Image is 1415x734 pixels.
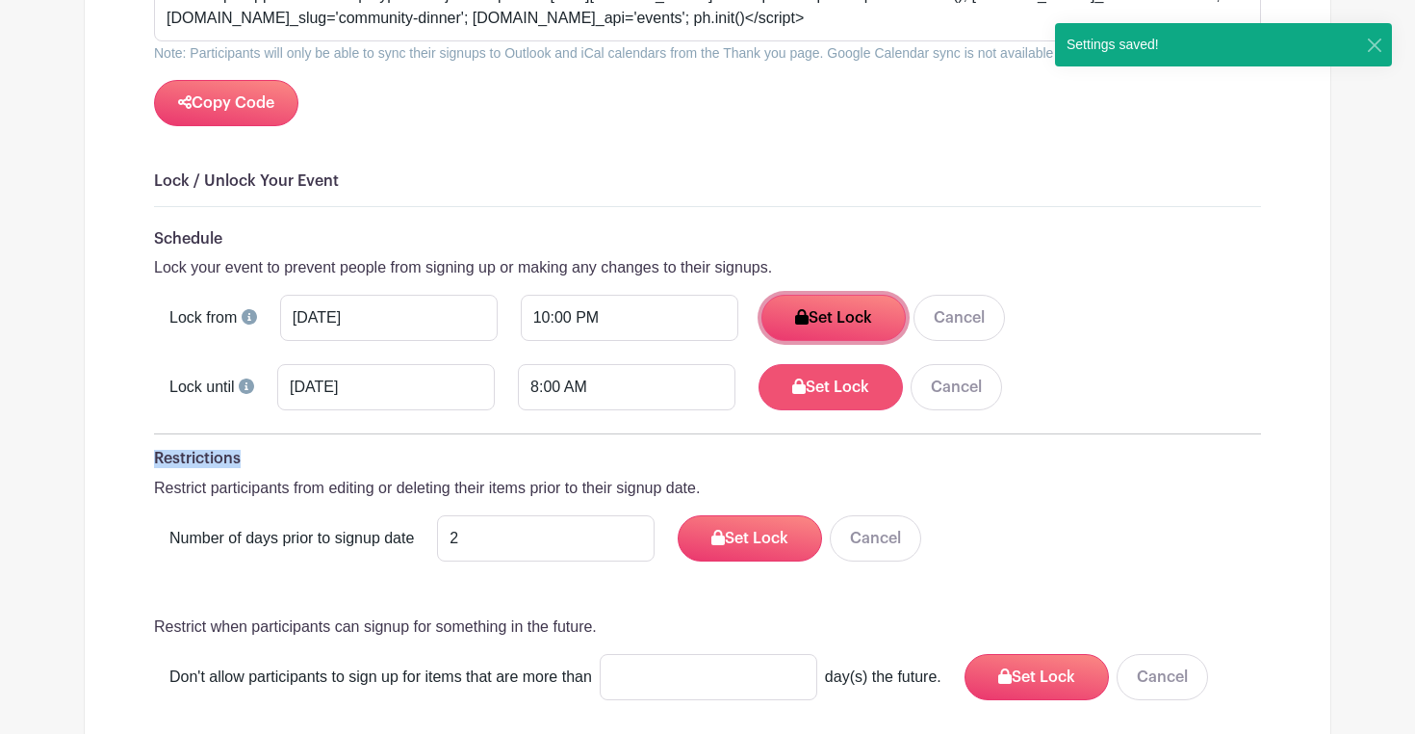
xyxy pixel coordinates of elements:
label: Lock until [169,376,235,399]
span: Don't allow participants to sign up for items that are more than [169,666,592,689]
h6: Lock / Unlock Your Event [154,172,1261,191]
button: Set Lock [678,515,822,562]
p: Restrict participants from editing or deleting their items prior to their signup date. [154,477,1261,500]
input: Set Time [521,295,738,341]
h6: Schedule [154,230,1261,249]
small: Note: Participants will only be able to sync their signups to Outlook and iCal calendars from the... [154,45,1212,61]
h6: Restrictions [154,450,1261,468]
input: Pick date [277,364,495,410]
label: Lock from [169,306,237,329]
button: Cancel [913,295,1005,341]
button: Set Lock [759,364,903,410]
button: Copy Code [154,80,298,126]
button: Set Lock [761,295,906,341]
button: Cancel [830,515,921,562]
button: Set Lock [965,654,1109,700]
input: Pick date [280,295,498,341]
button: Cancel [1117,654,1208,700]
label: Number of days prior to signup date [169,527,414,550]
span: day(s) the future. [825,666,941,689]
input: Set Time [518,364,735,410]
p: Lock your event to prevent people from signing up or making any changes to their signups. [154,256,1261,279]
button: Close [1364,35,1384,55]
div: Settings saved! [1055,23,1171,66]
p: Restrict when participants can signup for something in the future. [154,616,1261,639]
button: Cancel [911,364,1002,410]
